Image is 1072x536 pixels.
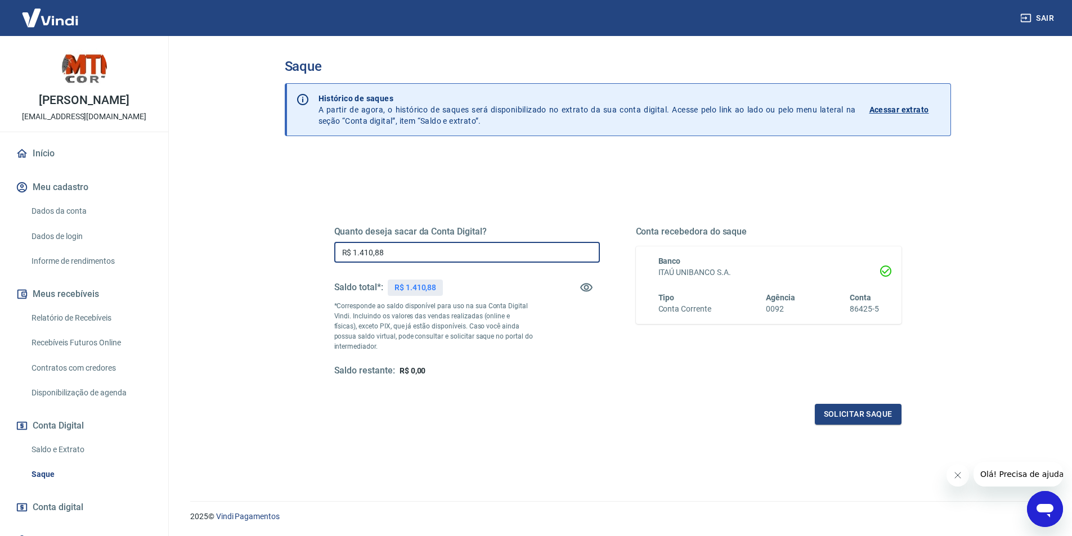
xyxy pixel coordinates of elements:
[33,499,83,515] span: Conta digital
[27,200,155,223] a: Dados da conta
[947,464,969,487] iframe: Fechar mensagem
[27,225,155,248] a: Dados de login
[14,282,155,307] button: Meus recebíveis
[14,1,87,35] img: Vindi
[869,93,941,127] a: Acessar extrato
[27,250,155,273] a: Informe de rendimentos
[14,141,155,166] a: Início
[14,175,155,200] button: Meu cadastro
[636,226,901,237] h5: Conta recebedora do saque
[394,282,436,294] p: R$ 1.410,88
[39,94,129,106] p: [PERSON_NAME]
[14,495,155,520] a: Conta digital
[27,463,155,486] a: Saque
[334,226,600,237] h5: Quanto deseja sacar da Conta Digital?
[27,331,155,354] a: Recebíveis Futuros Online
[62,45,107,90] img: 1f494eca-1640-4458-8146-c94c07253339.jpeg
[334,365,395,377] h5: Saldo restante:
[319,93,856,127] p: A partir de agora, o histórico de saques será disponibilizado no extrato da sua conta digital. Ac...
[815,404,901,425] button: Solicitar saque
[658,267,879,278] h6: ITAÚ UNIBANCO S.A.
[766,303,795,315] h6: 0092
[766,293,795,302] span: Agência
[1018,8,1058,29] button: Sair
[216,512,280,521] a: Vindi Pagamentos
[27,438,155,461] a: Saldo e Extrato
[850,303,879,315] h6: 86425-5
[658,303,711,315] h6: Conta Corrente
[334,282,383,293] h5: Saldo total*:
[658,256,681,265] span: Banco
[334,301,533,352] p: *Corresponde ao saldo disponível para uso na sua Conta Digital Vindi. Incluindo os valores das ve...
[285,58,951,74] h3: Saque
[1027,491,1063,527] iframe: Botão para abrir a janela de mensagens
[190,511,1045,523] p: 2025 ©
[27,381,155,404] a: Disponibilização de agenda
[400,366,426,375] span: R$ 0,00
[7,8,95,17] span: Olá! Precisa de ajuda?
[658,293,675,302] span: Tipo
[27,357,155,380] a: Contratos com credores
[850,293,871,302] span: Conta
[869,104,929,115] p: Acessar extrato
[14,413,155,438] button: Conta Digital
[27,307,155,330] a: Relatório de Recebíveis
[319,93,856,104] p: Histórico de saques
[22,111,146,123] p: [EMAIL_ADDRESS][DOMAIN_NAME]
[974,462,1063,487] iframe: Mensagem da empresa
